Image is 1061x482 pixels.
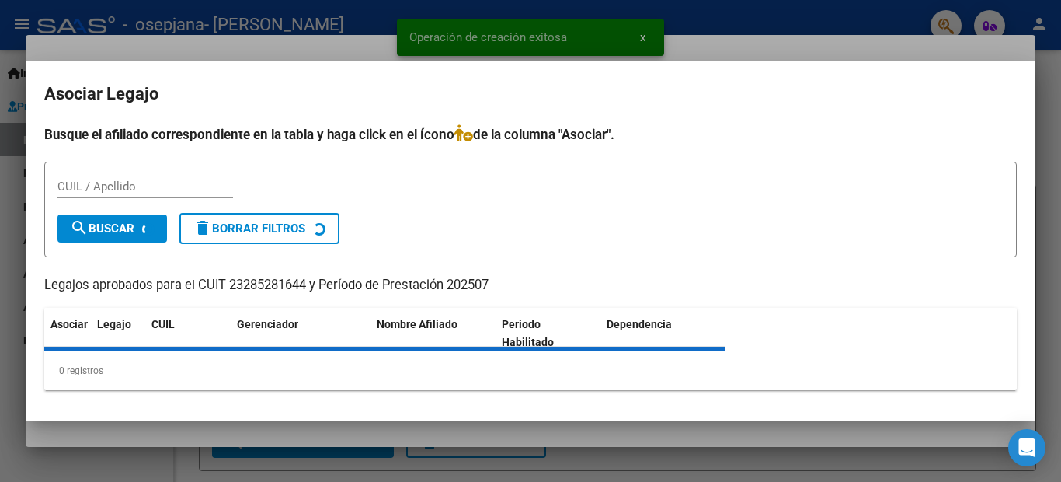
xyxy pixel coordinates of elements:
h2: Asociar Legajo [44,79,1017,109]
span: Nombre Afiliado [377,318,457,330]
span: Legajo [97,318,131,330]
h4: Busque el afiliado correspondiente en la tabla y haga click en el ícono de la columna "Asociar". [44,124,1017,145]
datatable-header-cell: Gerenciador [231,308,370,359]
div: 0 registros [44,351,1017,390]
span: Borrar Filtros [193,222,305,236]
span: Gerenciador [237,318,298,330]
mat-icon: delete [193,218,212,237]
datatable-header-cell: Nombre Afiliado [370,308,496,359]
span: Asociar [50,318,88,330]
datatable-header-cell: CUIL [145,308,231,359]
span: Buscar [70,222,134,236]
mat-icon: search [70,218,89,237]
datatable-header-cell: Legajo [91,308,145,359]
span: Periodo Habilitado [502,318,554,348]
p: Legajos aprobados para el CUIT 23285281644 y Período de Prestación 202507 [44,276,1017,295]
datatable-header-cell: Dependencia [600,308,725,359]
div: Open Intercom Messenger [1008,429,1045,466]
datatable-header-cell: Periodo Habilitado [496,308,600,359]
span: Dependencia [607,318,672,330]
datatable-header-cell: Asociar [44,308,91,359]
button: Borrar Filtros [179,213,339,244]
span: CUIL [151,318,175,330]
button: Buscar [57,215,167,243]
